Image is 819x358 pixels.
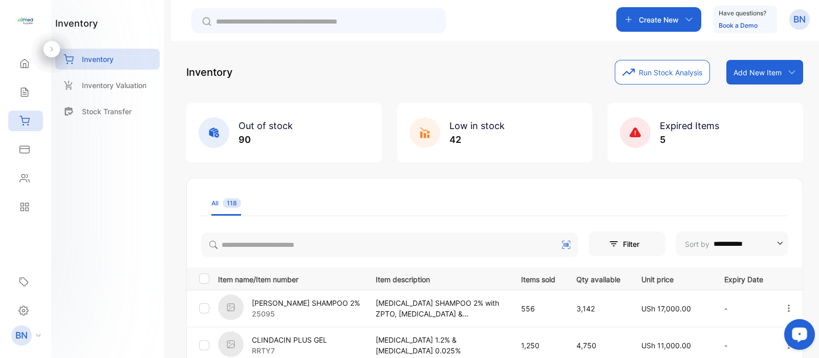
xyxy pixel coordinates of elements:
[18,13,33,29] img: logo
[724,272,763,285] p: Expiry Date
[239,120,293,131] span: Out of stock
[376,272,500,285] p: Item description
[376,298,500,319] p: [MEDICAL_DATA] SHAMPOO 2% with ZPTO, [MEDICAL_DATA] & CONDITIONER 120ml
[660,120,719,131] span: Expired Items
[641,341,691,350] span: USh 11,000.00
[223,198,241,208] span: 118
[793,13,806,26] p: BN
[55,16,98,30] h1: inventory
[660,133,719,146] p: 5
[218,294,244,320] img: item
[82,54,114,65] p: Inventory
[641,272,703,285] p: Unit price
[376,334,500,356] p: [MEDICAL_DATA] 1.2% & [MEDICAL_DATA] 0.025%
[239,133,293,146] p: 90
[521,272,555,285] p: Items sold
[82,106,132,117] p: Stock Transfer
[719,8,766,18] p: Have questions?
[789,7,810,32] button: BN
[615,60,710,85] button: Run Stock Analysis
[252,334,327,345] p: CLINDACIN PLUS GEL
[719,22,758,29] a: Book a Demo
[521,340,555,351] p: 1,250
[639,14,679,25] p: Create New
[15,329,28,342] p: BN
[724,340,763,351] p: -
[616,7,701,32] button: Create New
[641,304,691,313] span: USh 17,000.00
[576,303,620,314] p: 3,142
[724,303,763,314] p: -
[252,298,360,308] p: [PERSON_NAME] SHAMPOO 2%
[82,80,146,91] p: Inventory Valuation
[576,272,620,285] p: Qty available
[186,65,232,80] p: Inventory
[55,75,160,96] a: Inventory Valuation
[252,308,360,319] p: 25095
[55,101,160,122] a: Stock Transfer
[218,272,363,285] p: Item name/Item number
[521,303,555,314] p: 556
[449,133,505,146] p: 42
[55,49,160,70] a: Inventory
[576,340,620,351] p: 4,750
[676,231,788,256] button: Sort by
[776,315,819,358] iframe: LiveChat chat widget
[252,345,327,356] p: RRTY7
[449,120,505,131] span: Low in stock
[685,239,709,249] p: Sort by
[211,199,241,208] div: All
[218,331,244,357] img: item
[734,67,782,78] p: Add New Item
